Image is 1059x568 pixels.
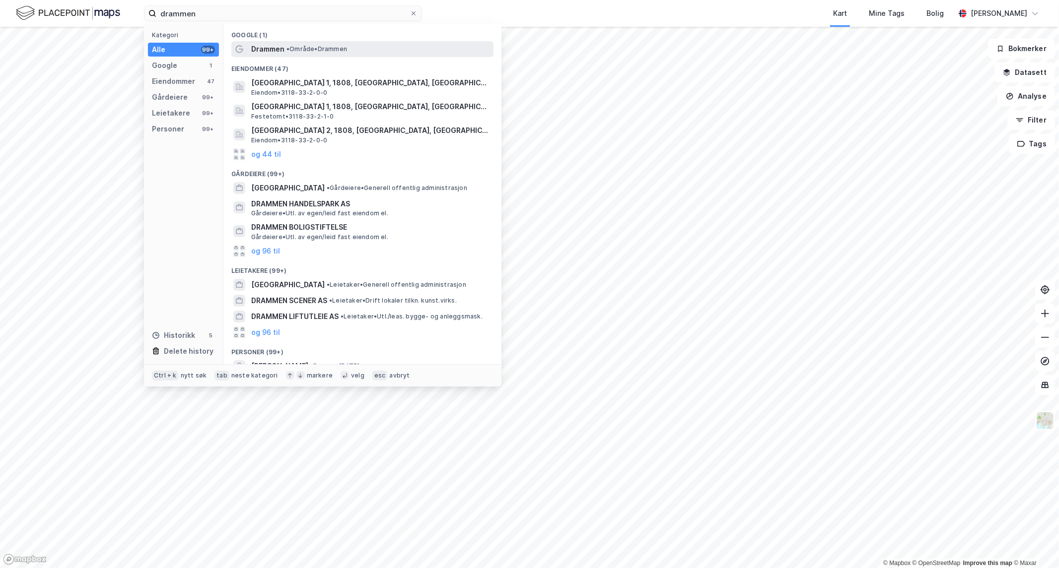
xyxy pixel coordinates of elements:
iframe: Chat Widget [1009,520,1059,568]
button: Datasett [994,63,1055,82]
div: avbryt [389,372,410,379]
span: DRAMMEN HANDELSPARK AS [251,198,490,210]
button: og 96 til [251,326,280,338]
div: Alle [152,44,165,56]
div: 1 [207,62,215,69]
span: Person • [DATE] [310,362,359,370]
span: Eiendom • 3118-33-2-0-0 [251,136,327,144]
div: Eiendommer (47) [223,57,501,75]
div: esc [372,371,388,380]
span: DRAMMEN LIFTUTLEIE AS [251,311,339,322]
button: Filter [1007,110,1055,130]
span: [GEOGRAPHIC_DATA] [251,182,325,194]
span: Eiendom • 3118-33-2-0-0 [251,89,327,97]
span: • [327,281,330,288]
div: 99+ [201,125,215,133]
div: Delete history [164,345,213,357]
span: • [329,297,332,304]
span: DRAMMEN BOLIGSTIFTELSE [251,221,490,233]
button: Bokmerker [988,39,1055,59]
div: 47 [207,77,215,85]
span: DRAMMEN SCENER AS [251,295,327,307]
span: Gårdeiere • Utl. av egen/leid fast eiendom el. [251,233,388,241]
a: Improve this map [963,560,1012,567]
button: og 44 til [251,148,281,160]
button: Tags [1009,134,1055,154]
div: Personer (99+) [223,340,501,358]
a: Mapbox homepage [3,554,47,565]
div: 5 [207,331,215,339]
span: • [286,45,289,53]
span: • [341,313,344,320]
div: Ctrl + k [152,371,179,380]
span: • [327,184,330,191]
div: Bolig [926,7,944,19]
div: Eiendommer [152,75,195,87]
div: Kategori [152,31,219,39]
span: Festetomt • 3118-33-2-1-0 [251,113,334,121]
div: 99+ [201,46,215,54]
span: Gårdeiere • Generell offentlig administrasjon [327,184,467,192]
span: Leietaker • Drift lokaler tilkn. kunst.virks. [329,297,457,305]
span: Leietaker • Generell offentlig administrasjon [327,281,466,289]
div: Mine Tags [869,7,905,19]
span: [GEOGRAPHIC_DATA] 2, 1808, [GEOGRAPHIC_DATA], [GEOGRAPHIC_DATA] [251,125,490,136]
span: Gårdeiere • Utl. av egen/leid fast eiendom el. [251,209,388,217]
input: Søk på adresse, matrikkel, gårdeiere, leietakere eller personer [156,6,410,21]
div: Leietakere (99+) [223,259,501,277]
div: Kontrollprogram for chat [1009,520,1059,568]
div: tab [214,371,229,380]
div: 99+ [201,93,215,101]
div: Personer [152,123,184,135]
span: Drammen [251,43,284,55]
span: Leietaker • Utl./leas. bygge- og anleggsmask. [341,313,483,320]
button: og 96 til [251,245,280,257]
span: • [310,362,313,370]
div: nytt søk [181,372,207,379]
a: OpenStreetMap [913,560,961,567]
span: [GEOGRAPHIC_DATA] 1, 1808, [GEOGRAPHIC_DATA], [GEOGRAPHIC_DATA] [251,101,490,113]
div: Historikk [152,329,195,341]
img: Z [1036,411,1055,430]
button: Analyse [997,86,1055,106]
div: velg [351,372,364,379]
div: Google [152,60,177,71]
div: [PERSON_NAME] [971,7,1027,19]
div: Google (1) [223,23,501,41]
span: [PERSON_NAME] [251,360,308,372]
div: Kart [833,7,847,19]
span: Område • Drammen [286,45,347,53]
div: 99+ [201,109,215,117]
a: Mapbox [883,560,911,567]
div: neste kategori [231,372,278,379]
span: [GEOGRAPHIC_DATA] 1, 1808, [GEOGRAPHIC_DATA], [GEOGRAPHIC_DATA] [251,77,490,89]
img: logo.f888ab2527a4732fd821a326f86c7f29.svg [16,4,120,22]
div: markere [307,372,333,379]
div: Gårdeiere (99+) [223,162,501,180]
div: Gårdeiere [152,91,188,103]
span: [GEOGRAPHIC_DATA] [251,279,325,291]
div: Leietakere [152,107,190,119]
